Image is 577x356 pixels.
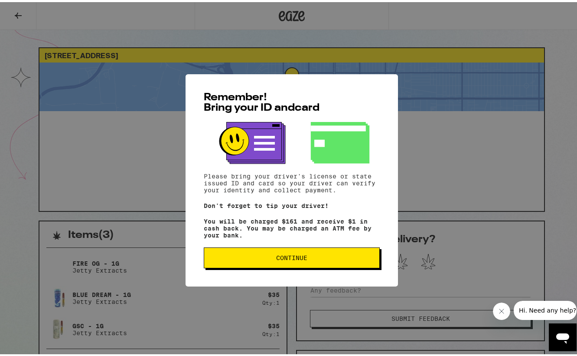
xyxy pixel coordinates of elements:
p: Don't forget to tip your driver! [204,200,380,207]
iframe: Close message [493,300,510,318]
p: You will be charged $161 and receive $1 in cash back. You may be charged an ATM fee by your bank. [204,216,380,237]
iframe: Message from company [514,299,577,318]
button: Continue [204,245,380,266]
span: Remember! Bring your ID and card [204,90,319,111]
iframe: Button to launch messaging window [549,321,577,349]
p: Please bring your driver's license or state issued ID and card so your driver can verify your ide... [204,171,380,191]
span: Continue [276,253,307,259]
